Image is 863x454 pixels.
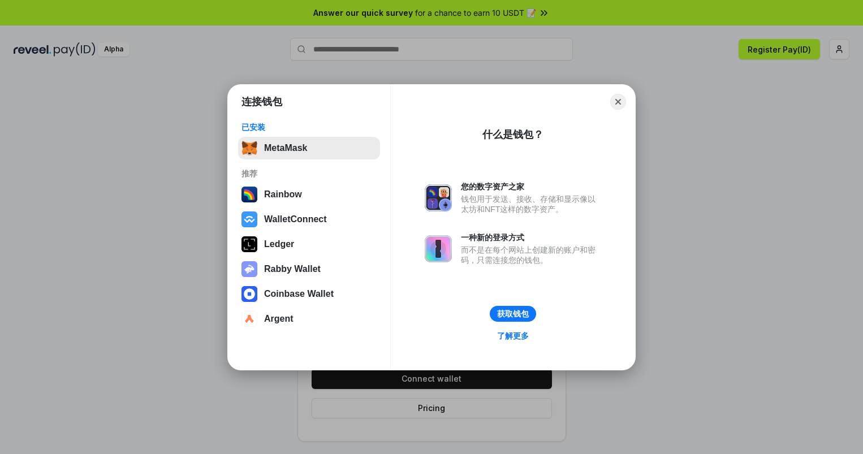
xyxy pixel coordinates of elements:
a: 了解更多 [490,328,536,343]
div: 已安装 [241,122,377,132]
img: svg+xml,%3Csvg%20xmlns%3D%22http%3A%2F%2Fwww.w3.org%2F2000%2Fsvg%22%20fill%3D%22none%22%20viewBox... [425,184,452,211]
button: WalletConnect [238,208,380,231]
div: 推荐 [241,168,377,179]
button: Argent [238,308,380,330]
div: WalletConnect [264,214,327,224]
button: Rabby Wallet [238,258,380,280]
img: svg+xml,%3Csvg%20xmlns%3D%22http%3A%2F%2Fwww.w3.org%2F2000%2Fsvg%22%20fill%3D%22none%22%20viewBox... [241,261,257,277]
h1: 连接钱包 [241,95,282,109]
button: Ledger [238,233,380,256]
img: svg+xml,%3Csvg%20width%3D%2228%22%20height%3D%2228%22%20viewBox%3D%220%200%2028%2028%22%20fill%3D... [241,286,257,302]
img: svg+xml,%3Csvg%20xmlns%3D%22http%3A%2F%2Fwww.w3.org%2F2000%2Fsvg%22%20width%3D%2228%22%20height%3... [241,236,257,252]
div: 什么是钱包？ [482,128,543,141]
button: Rainbow [238,183,380,206]
div: 了解更多 [497,331,529,341]
button: Close [610,94,626,110]
div: 一种新的登录方式 [461,232,601,243]
div: MetaMask [264,143,307,153]
img: svg+xml,%3Csvg%20width%3D%22120%22%20height%3D%22120%22%20viewBox%3D%220%200%20120%20120%22%20fil... [241,187,257,202]
div: Rainbow [264,189,302,200]
button: 获取钱包 [490,306,536,322]
div: Coinbase Wallet [264,289,334,299]
div: 而不是在每个网站上创建新的账户和密码，只需连接您的钱包。 [461,245,601,265]
div: Argent [264,314,294,324]
button: MetaMask [238,137,380,159]
div: 您的数字资产之家 [461,181,601,192]
div: Ledger [264,239,294,249]
img: svg+xml,%3Csvg%20width%3D%2228%22%20height%3D%2228%22%20viewBox%3D%220%200%2028%2028%22%20fill%3D... [241,311,257,327]
div: 钱包用于发送、接收、存储和显示像以太坊和NFT这样的数字资产。 [461,194,601,214]
div: Rabby Wallet [264,264,321,274]
div: 获取钱包 [497,309,529,319]
button: Coinbase Wallet [238,283,380,305]
img: svg+xml,%3Csvg%20fill%3D%22none%22%20height%3D%2233%22%20viewBox%3D%220%200%2035%2033%22%20width%... [241,140,257,156]
img: svg+xml,%3Csvg%20width%3D%2228%22%20height%3D%2228%22%20viewBox%3D%220%200%2028%2028%22%20fill%3D... [241,211,257,227]
img: svg+xml,%3Csvg%20xmlns%3D%22http%3A%2F%2Fwww.w3.org%2F2000%2Fsvg%22%20fill%3D%22none%22%20viewBox... [425,235,452,262]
